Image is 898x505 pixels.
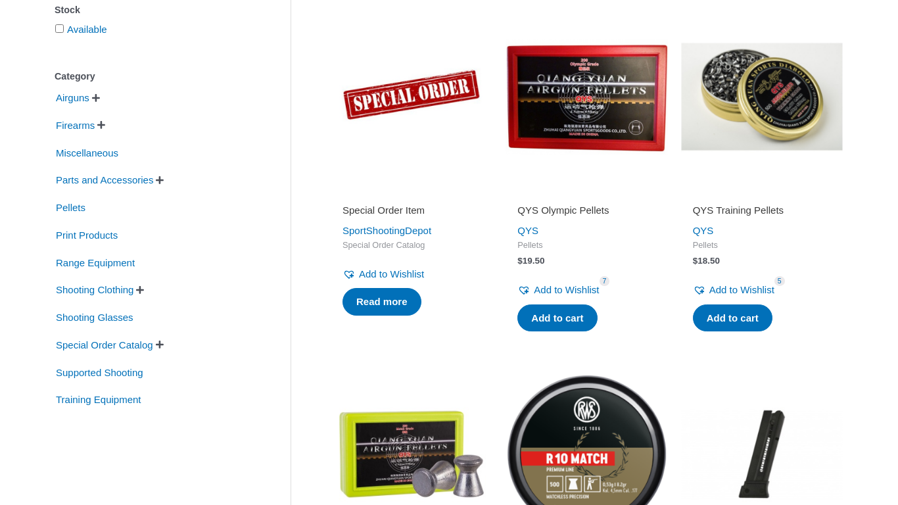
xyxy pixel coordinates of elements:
span: Airguns [55,87,91,109]
span: Add to Wishlist [359,268,424,279]
span: Range Equipment [55,252,136,274]
a: Add to Wishlist [343,265,424,283]
span:  [97,120,105,130]
a: Special Order Catalog [55,339,154,350]
bdi: 19.50 [517,256,544,266]
span: Special Order Catalog [55,334,154,356]
span: Firearms [55,114,96,137]
span: Supported Shooting [55,362,145,384]
a: Range Equipment [55,256,136,267]
span: Shooting Clothing [55,279,135,301]
a: Firearms [55,119,96,130]
img: QYS Training Pellets [681,16,843,178]
iframe: Customer reviews powered by Trustpilot [693,185,831,201]
a: Training Equipment [55,393,143,404]
img: Special Order Item [331,16,492,178]
a: Available [67,24,107,35]
span: Parts and Accessories [55,169,154,191]
div: Stock [55,1,251,20]
a: Shooting Glasses [55,311,135,322]
span: Pellets [517,240,655,251]
a: QYS [517,225,538,236]
a: Parts and Accessories [55,174,154,185]
div: Category [55,67,251,86]
h2: Special Order Item [343,204,481,217]
span: Add to Wishlist [534,284,599,295]
a: Supported Shooting [55,366,145,377]
span: 5 [774,276,785,286]
span:  [136,285,144,295]
input: Available [55,24,64,33]
a: Pellets [55,201,87,212]
a: Read more about “Special Order Item” [343,288,421,316]
span: Training Equipment [55,389,143,411]
a: Add to cart: “QYS Training Pellets” [693,304,772,332]
a: Print Products [55,229,119,240]
a: Miscellaneous [55,146,120,157]
span: $ [517,256,523,266]
span: Miscellaneous [55,142,120,164]
span: Shooting Glasses [55,306,135,329]
h2: QYS Training Pellets [693,204,831,217]
iframe: Customer reviews powered by Trustpilot [343,185,481,201]
a: Add to Wishlist [517,281,599,299]
a: QYS Training Pellets [693,204,831,222]
span:  [92,93,100,103]
span: Print Products [55,224,119,247]
bdi: 18.50 [693,256,720,266]
a: QYS [693,225,714,236]
a: Airguns [55,91,91,103]
a: Add to Wishlist [693,281,774,299]
a: Add to cart: “QYS Olympic Pellets” [517,304,597,332]
a: SportShootingDepot [343,225,431,236]
span: 7 [600,276,610,286]
span: Add to Wishlist [709,284,774,295]
h2: QYS Olympic Pellets [517,204,655,217]
img: QYS Olympic Pellets [506,16,667,178]
span:  [156,176,164,185]
a: QYS Olympic Pellets [517,204,655,222]
iframe: Customer reviews powered by Trustpilot [517,185,655,201]
span: Pellets [55,197,87,219]
span: Special Order Catalog [343,240,481,251]
span: $ [693,256,698,266]
span: Pellets [693,240,831,251]
span:  [156,340,164,349]
a: Shooting Clothing [55,283,135,295]
a: Special Order Item [343,204,481,222]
